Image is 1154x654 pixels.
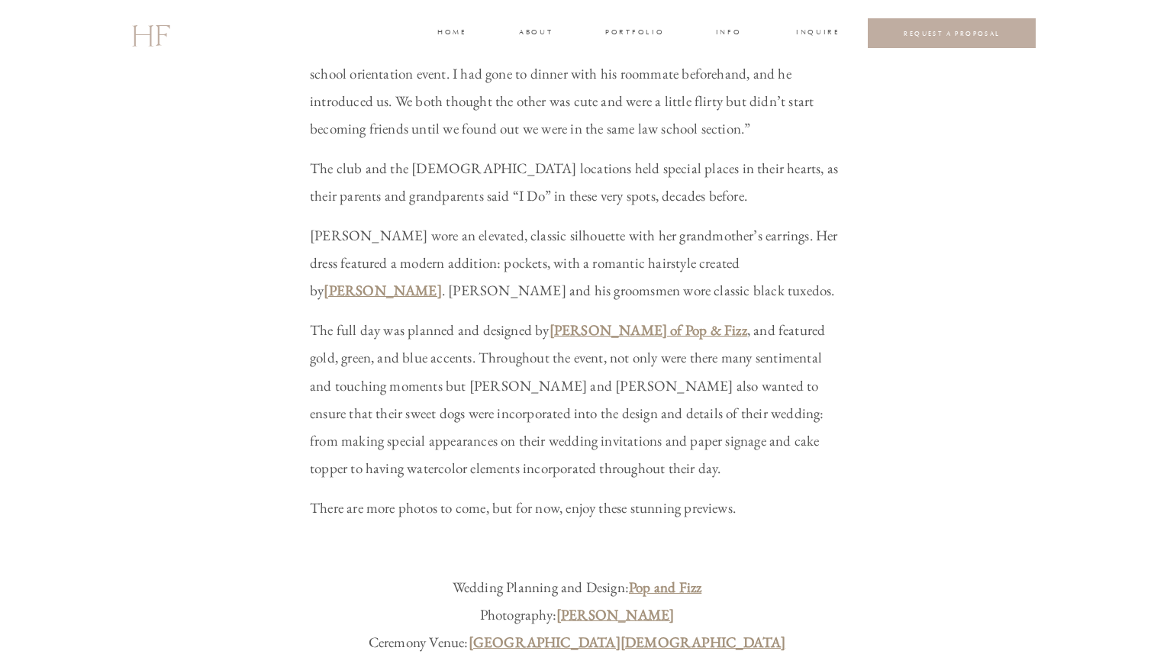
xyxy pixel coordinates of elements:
[324,281,441,300] a: [PERSON_NAME]
[437,27,466,40] a: home
[714,27,743,40] a: INFO
[310,5,844,142] p: These two met in and have been together ever since. [PERSON_NAME] writes: “[PERSON_NAME] and I me...
[796,27,837,40] a: INQUIRE
[310,155,844,210] p: The club and the [DEMOGRAPHIC_DATA] locations held special places in their hearts, as their paren...
[519,27,551,40] a: about
[408,8,737,27] a: law school at the [GEOGRAPHIC_DATA][US_STATE]
[550,321,747,340] a: [PERSON_NAME] of Pop & Fizz
[605,27,662,40] a: portfolio
[310,222,844,304] p: [PERSON_NAME] wore an elevated, classic silhouette with her grandmother’s earrings. Her dress fea...
[556,605,674,624] a: [PERSON_NAME]
[131,11,169,56] a: HF
[310,317,844,482] p: The full day was planned and designed by , and featured gold, green, and blue accents. Throughout...
[469,633,786,652] a: [GEOGRAPHIC_DATA][DEMOGRAPHIC_DATA]
[880,29,1024,37] a: REQUEST A PROPOSAL
[629,578,701,597] a: Pop and Fizz
[310,495,844,522] p: There are more photos to come, but for now, enjoy these stunning previews.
